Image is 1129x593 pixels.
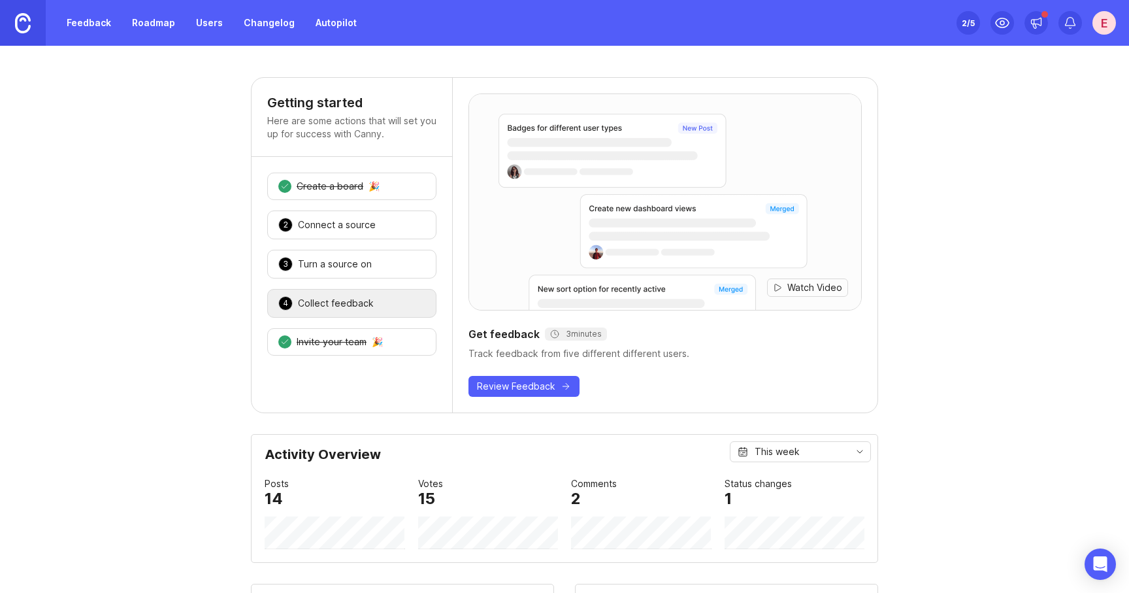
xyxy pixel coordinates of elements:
[1092,11,1116,35] button: E
[468,347,862,360] div: Track feedback from five different different users.
[962,14,975,32] div: 2 /5
[725,477,792,491] div: Status changes
[468,376,580,397] button: Review Feedback
[849,447,870,457] svg: toggle icon
[298,258,372,271] div: Turn a source on
[298,297,374,310] div: Collect feedback
[755,445,800,459] div: This week
[265,491,283,507] div: 14
[265,448,864,471] div: Activity Overview
[418,491,435,507] div: 15
[1085,549,1116,580] div: Open Intercom Messenger
[236,11,303,35] a: Changelog
[278,257,293,271] div: 3
[297,180,363,193] div: Create a board
[550,329,602,339] div: 3 minutes
[267,93,436,112] h4: Getting started
[767,279,848,297] button: Watch Video
[124,11,183,35] a: Roadmap
[308,11,365,35] a: Autopilot
[15,13,31,33] img: Canny Home
[372,337,383,347] div: 🎉
[468,326,862,342] div: Get feedback
[571,477,617,491] div: Comments
[725,491,732,507] div: 1
[957,11,980,35] button: 2/5
[265,477,289,491] div: Posts
[571,491,581,507] div: 2
[278,218,293,232] div: 2
[59,11,119,35] a: Feedback
[368,182,380,191] div: 🎉
[267,114,436,141] p: Here are some actions that will set you up for success with Canny.
[787,281,842,294] span: Watch Video
[469,84,861,320] img: autopilot-feedback-hero-2fb237f1a16b2f80e45ad9b3b8604e08.png
[278,296,293,311] div: 4
[297,335,367,348] div: Invite your team
[418,477,443,491] div: Votes
[298,218,376,231] div: Connect a source
[188,11,231,35] a: Users
[477,380,555,393] span: Review Feedback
